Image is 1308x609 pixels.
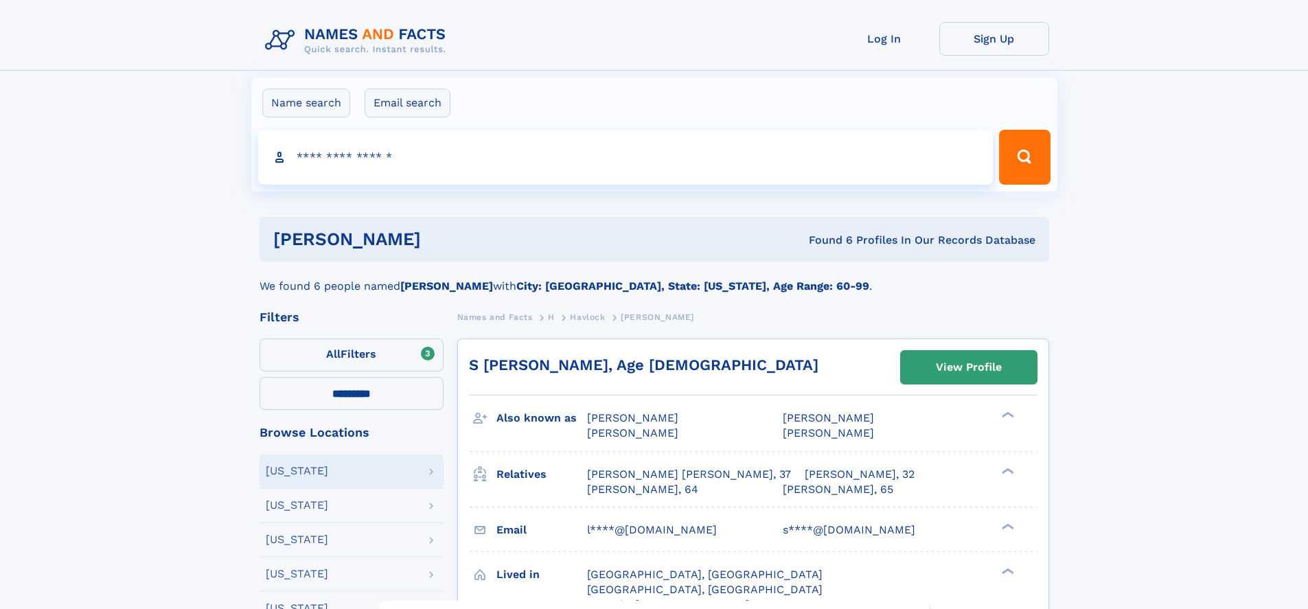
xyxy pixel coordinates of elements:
label: Name search [262,89,350,117]
div: Filters [260,311,444,323]
a: View Profile [901,351,1037,384]
div: ❯ [998,522,1015,531]
h3: Also known as [496,406,587,430]
b: [PERSON_NAME] [400,279,493,292]
div: [US_STATE] [266,534,328,545]
div: [US_STATE] [266,568,328,579]
div: View Profile [936,352,1002,383]
h1: [PERSON_NAME] [273,231,615,248]
a: Havlock [570,308,605,325]
a: Names and Facts [457,308,533,325]
a: [PERSON_NAME], 65 [783,482,893,497]
div: [US_STATE] [266,500,328,511]
a: H [548,308,555,325]
a: [PERSON_NAME] [PERSON_NAME], 37 [587,467,791,482]
span: [PERSON_NAME] [783,411,874,424]
div: ❯ [998,466,1015,475]
a: S [PERSON_NAME], Age [DEMOGRAPHIC_DATA] [469,356,818,374]
div: ❯ [998,566,1015,575]
label: Filters [260,338,444,371]
div: We found 6 people named with . [260,262,1049,295]
span: [GEOGRAPHIC_DATA], [GEOGRAPHIC_DATA] [587,583,823,596]
b: City: [GEOGRAPHIC_DATA], State: [US_STATE], Age Range: 60-99 [516,279,869,292]
span: [PERSON_NAME] [587,411,678,424]
h3: Email [496,518,587,542]
a: [PERSON_NAME], 32 [805,467,915,482]
span: Havlock [570,312,605,322]
span: All [326,347,341,360]
span: H [548,312,555,322]
span: [PERSON_NAME] [587,426,678,439]
span: [PERSON_NAME] [783,426,874,439]
h3: Lived in [496,563,587,586]
div: ❯ [998,411,1015,420]
div: [US_STATE] [266,466,328,476]
span: [GEOGRAPHIC_DATA], [GEOGRAPHIC_DATA] [587,568,823,581]
a: Sign Up [939,22,1049,56]
label: Email search [365,89,450,117]
span: [PERSON_NAME] [621,312,694,322]
a: Log In [829,22,939,56]
img: Logo Names and Facts [260,22,457,59]
h3: Relatives [496,463,587,486]
input: search input [258,130,994,185]
a: [PERSON_NAME], 64 [587,482,698,497]
div: Found 6 Profiles In Our Records Database [615,233,1035,248]
div: Browse Locations [260,426,444,439]
button: Search Button [999,130,1050,185]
